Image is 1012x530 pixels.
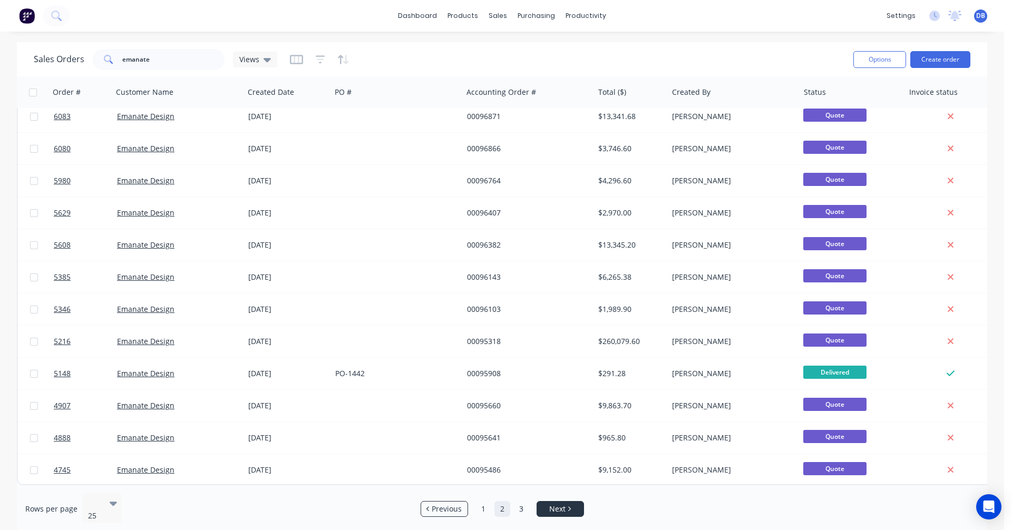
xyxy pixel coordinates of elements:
a: 5346 [54,293,117,325]
span: Quote [803,173,867,186]
a: 5629 [54,197,117,229]
a: Emanate Design [117,433,174,443]
div: $9,863.70 [598,400,660,411]
div: 00095908 [467,368,584,379]
img: Factory [19,8,35,24]
span: 4907 [54,400,71,411]
a: Page 3 [513,501,529,517]
a: 4907 [54,390,117,421]
span: 5385 [54,272,71,282]
a: Page 1 [475,501,491,517]
div: [DATE] [248,175,327,186]
button: Options [853,51,906,68]
div: [PERSON_NAME] [672,433,789,443]
a: Emanate Design [117,240,174,250]
div: [PERSON_NAME] [672,304,789,315]
div: Open Intercom Messenger [976,494,1001,519]
div: Accounting Order # [466,87,536,97]
a: 6080 [54,133,117,164]
div: [PERSON_NAME] [672,175,789,186]
a: 4745 [54,454,117,486]
a: dashboard [393,8,442,24]
a: Emanate Design [117,304,174,314]
div: $291.28 [598,368,660,379]
div: Invoice status [909,87,958,97]
div: 00096871 [467,111,584,122]
span: 6080 [54,143,71,154]
a: Emanate Design [117,465,174,475]
span: Quote [803,109,867,122]
a: Emanate Design [117,368,174,378]
span: Quote [803,237,867,250]
div: Created By [672,87,711,97]
a: Emanate Design [117,175,174,185]
div: [DATE] [248,111,327,122]
a: Emanate Design [117,143,174,153]
a: Previous page [421,504,468,514]
div: 00096382 [467,240,584,250]
div: PO # [335,87,352,97]
div: 00096103 [467,304,584,315]
div: $13,341.68 [598,111,660,122]
div: [DATE] [248,143,327,154]
div: [PERSON_NAME] [672,368,789,379]
div: PO-1442 [335,368,452,379]
span: 4745 [54,465,71,475]
a: Emanate Design [117,111,174,121]
div: [PERSON_NAME] [672,336,789,347]
a: 5148 [54,358,117,389]
div: 00095318 [467,336,584,347]
div: 00095486 [467,465,584,475]
a: 5980 [54,165,117,197]
input: Search... [122,49,225,70]
div: $4,296.60 [598,175,660,186]
div: $1,989.90 [598,304,660,315]
div: [PERSON_NAME] [672,465,789,475]
span: Quote [803,462,867,475]
ul: Pagination [416,501,588,517]
div: [PERSON_NAME] [672,208,789,218]
span: DB [976,11,985,21]
div: 00096764 [467,175,584,186]
span: Quote [803,430,867,443]
div: [DATE] [248,465,327,475]
a: 5385 [54,261,117,293]
div: [PERSON_NAME] [672,111,789,122]
div: purchasing [512,8,560,24]
a: Emanate Design [117,208,174,218]
span: Quote [803,269,867,282]
span: Quote [803,141,867,154]
div: sales [483,8,512,24]
a: 5216 [54,326,117,357]
button: Create order [910,51,970,68]
span: Quote [803,398,867,411]
a: 6083 [54,101,117,132]
a: 4888 [54,422,117,454]
span: Next [549,504,566,514]
span: Quote [803,333,867,347]
div: [PERSON_NAME] [672,272,789,282]
a: Emanate Design [117,272,174,282]
div: [PERSON_NAME] [672,400,789,411]
div: Status [804,87,826,97]
span: Previous [432,504,462,514]
div: Customer Name [116,87,173,97]
span: 5629 [54,208,71,218]
div: $6,265.38 [598,272,660,282]
div: productivity [560,8,611,24]
a: Page 2 is your current page [494,501,510,517]
span: 5148 [54,368,71,379]
div: $260,079.60 [598,336,660,347]
div: $965.80 [598,433,660,443]
a: 5608 [54,229,117,261]
span: 5608 [54,240,71,250]
div: settings [881,8,921,24]
div: $3,746.60 [598,143,660,154]
div: [DATE] [248,400,327,411]
div: products [442,8,483,24]
span: 5346 [54,304,71,315]
div: Total ($) [598,87,626,97]
span: Rows per page [25,504,77,514]
div: 00095660 [467,400,584,411]
h1: Sales Orders [34,54,84,64]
